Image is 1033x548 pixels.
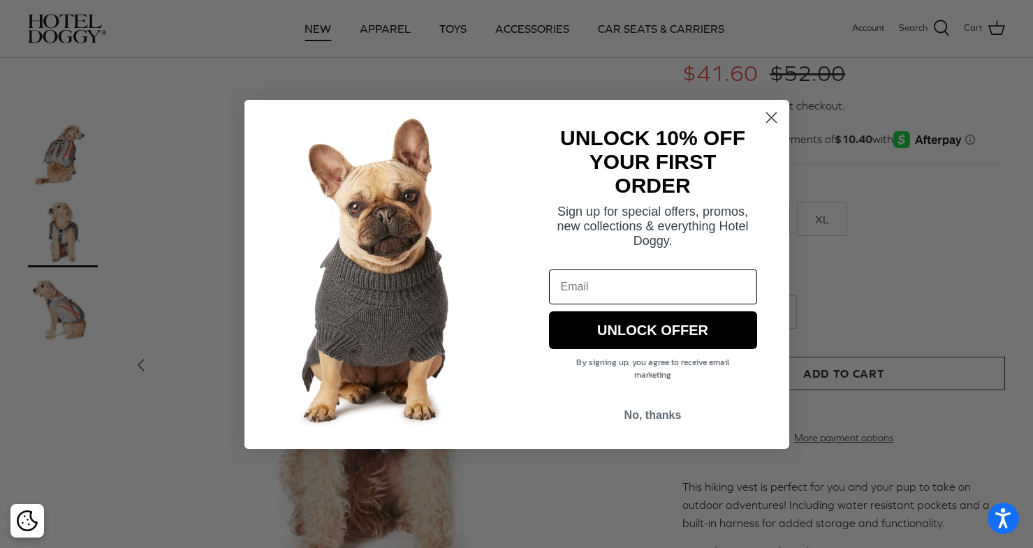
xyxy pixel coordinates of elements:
[10,504,44,538] div: Cookie policy
[759,105,784,130] button: Close dialog
[549,311,757,349] button: UNLOCK OFFER
[549,402,757,429] button: No, thanks
[557,205,748,248] span: Sign up for special offers, promos, new collections & everything Hotel Doggy.
[549,269,757,304] input: Email
[576,356,729,381] span: By signing up, you agree to receive email marketing
[15,509,39,533] button: Cookie policy
[244,100,517,449] img: 7cf315d2-500c-4d0a-a8b4-098d5756016d.jpeg
[17,510,38,531] img: Cookie policy
[560,126,745,197] strong: UNLOCK 10% OFF YOUR FIRST ORDER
